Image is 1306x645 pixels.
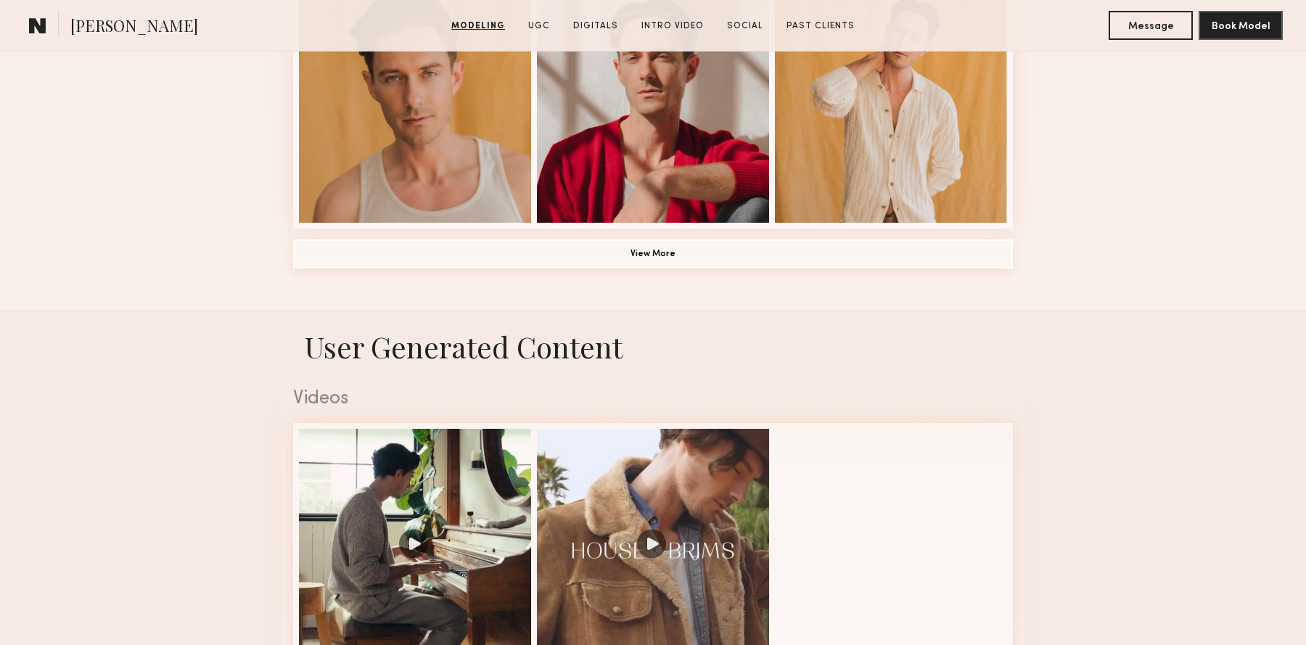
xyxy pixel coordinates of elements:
[445,20,511,33] a: Modeling
[1199,11,1283,40] button: Book Model
[1199,19,1283,31] a: Book Model
[282,327,1024,366] h1: User Generated Content
[293,390,1013,408] div: Videos
[636,20,710,33] a: Intro Video
[1109,11,1193,40] button: Message
[567,20,624,33] a: Digitals
[70,15,198,40] span: [PERSON_NAME]
[522,20,556,33] a: UGC
[781,20,861,33] a: Past Clients
[293,239,1013,268] button: View More
[721,20,769,33] a: Social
